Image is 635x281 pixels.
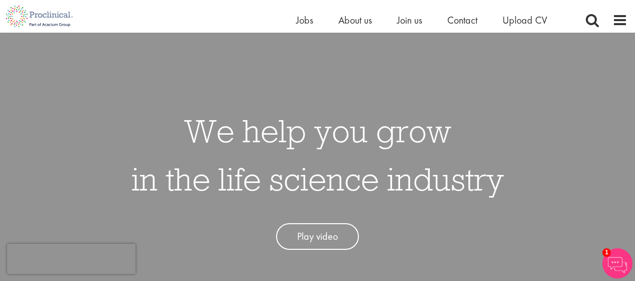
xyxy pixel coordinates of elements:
span: 1 [602,248,611,257]
a: Jobs [296,14,313,27]
a: Upload CV [502,14,547,27]
img: Chatbot [602,248,632,278]
a: Join us [397,14,422,27]
h1: We help you grow in the life science industry [132,107,504,203]
a: Contact [447,14,477,27]
a: Play video [276,223,359,250]
a: About us [338,14,372,27]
